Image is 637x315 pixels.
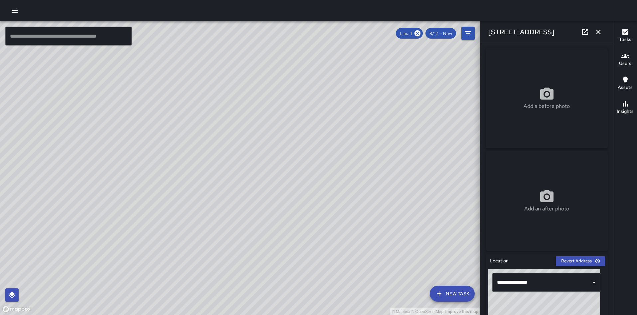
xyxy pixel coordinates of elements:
[613,96,637,120] button: Insights
[488,27,555,37] h6: [STREET_ADDRESS]
[461,27,475,40] button: Filters
[619,60,631,67] h6: Users
[430,286,475,302] button: New Task
[524,102,570,110] p: Add a before photo
[589,278,599,287] button: Open
[613,48,637,72] button: Users
[618,84,633,91] h6: Assets
[490,257,509,265] h6: Location
[613,24,637,48] button: Tasks
[396,28,423,39] div: Lima 1
[613,72,637,96] button: Assets
[619,36,631,43] h6: Tasks
[524,205,569,213] p: Add an after photo
[396,31,416,36] span: Lima 1
[556,256,605,266] button: Revert Address
[617,108,634,115] h6: Insights
[425,31,456,36] span: 8/12 — Now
